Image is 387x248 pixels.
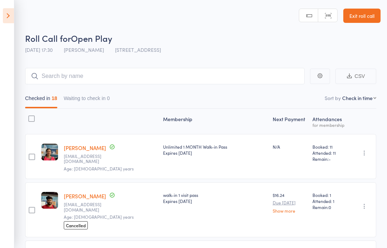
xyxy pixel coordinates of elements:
[312,198,346,204] span: Attended: 1
[64,202,110,212] small: peterjoel2000j@gmail.com
[273,144,307,150] div: N/A
[115,46,161,53] span: [STREET_ADDRESS]
[342,94,373,101] div: Check in time
[160,112,270,131] div: Membership
[270,112,310,131] div: Next Payment
[312,144,346,150] span: Booked: 11
[71,32,112,44] span: Open Play
[64,192,106,200] a: [PERSON_NAME]
[64,46,104,53] span: [PERSON_NAME]
[64,154,110,164] small: aleenat1542@gmail.com
[25,46,53,53] span: [DATE] 17:30
[163,144,267,156] div: Unlimited 1 MONTH Walk-in Pass
[64,165,134,172] span: Age: [DEMOGRAPHIC_DATA] years
[329,204,331,210] span: 0
[335,69,376,84] button: CSV
[273,200,307,205] small: Due [DATE]
[64,144,106,152] a: [PERSON_NAME]
[41,192,58,209] img: image1741394499.png
[41,144,58,160] img: image1741395863.png
[312,192,346,198] span: Booked: 1
[25,32,71,44] span: Roll Call for
[163,150,267,156] div: Expires [DATE]
[312,156,346,162] span: Remain:
[107,95,110,101] div: 0
[312,204,346,210] span: Remain:
[329,156,331,162] span: -
[25,68,305,84] input: Search by name
[64,92,110,108] button: Waiting to check in0
[52,95,57,101] div: 18
[273,208,307,213] a: Show more
[343,9,381,23] a: Exit roll call
[64,214,134,220] span: Age: [DEMOGRAPHIC_DATA] years
[163,192,267,204] div: walk-in 1 visit pass
[325,94,341,101] label: Sort by
[310,112,349,131] div: Atten­dances
[163,198,267,204] div: Expires [DATE]
[312,150,346,156] span: Attended: 11
[25,92,57,108] button: Checked in18
[64,221,88,229] span: Cancelled
[273,192,307,213] div: $16.24
[312,123,346,127] div: for membership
